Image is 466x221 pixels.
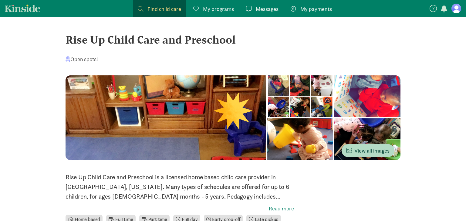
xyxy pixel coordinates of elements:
[342,144,394,157] button: View all images
[147,5,181,13] span: Find child care
[66,55,98,63] div: Open spots!
[66,172,294,201] p: Rise Up Child Care and Preschool is a licensed home based child care provider in [GEOGRAPHIC_DATA...
[203,5,234,13] span: My programs
[346,147,390,155] span: View all images
[300,5,332,13] span: My payments
[256,5,279,13] span: Messages
[5,5,40,12] a: Kinside
[66,31,400,48] div: Rise Up Child Care and Preschool
[66,205,294,212] label: Read more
